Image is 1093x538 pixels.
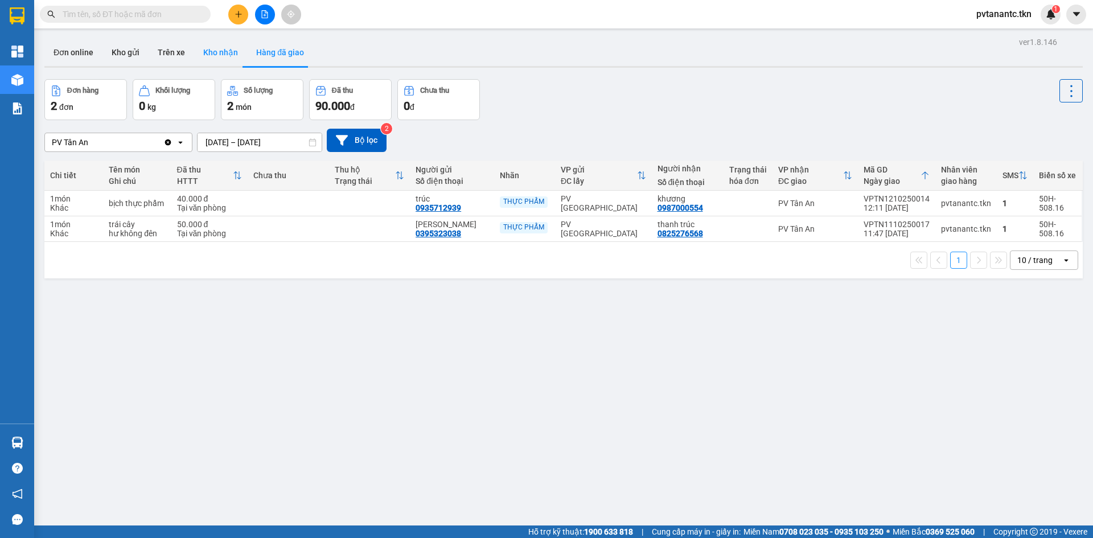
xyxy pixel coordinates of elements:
th: Toggle SortBy [858,161,935,191]
span: ⚪️ [886,529,890,534]
sup: 2 [381,123,392,134]
button: Khối lượng0kg [133,79,215,120]
div: Nhân viên [941,165,991,174]
input: Select a date range. [198,133,322,151]
div: Trạng thái [335,176,395,186]
div: VP gửi [561,165,637,174]
div: Số điện thoại [658,178,718,187]
div: Đơn hàng [67,87,98,95]
img: warehouse-icon [11,437,23,449]
button: Số lượng2món [221,79,303,120]
img: logo.jpg [14,14,71,71]
svg: Clear value [163,138,172,147]
div: hóa đơn [729,176,767,186]
div: VPTN1110250017 [864,220,930,229]
th: Toggle SortBy [555,161,652,191]
span: 2 [51,99,57,113]
div: PV Tân An [778,224,852,233]
div: trái cây [109,220,165,229]
div: THỰC PHẨM [500,222,548,233]
span: 1 [1054,5,1058,13]
strong: 0369 525 060 [926,527,975,536]
img: dashboard-icon [11,46,23,58]
span: kg [147,102,156,112]
img: solution-icon [11,102,23,114]
div: Ngày giao [864,176,921,186]
span: Miền Bắc [893,525,975,538]
div: PV Tân An [52,137,88,148]
button: file-add [255,5,275,24]
div: 50.000 đ [177,220,243,229]
span: món [236,102,252,112]
button: Bộ lọc [327,129,387,152]
div: Người nhận [658,164,718,173]
div: 1 [1002,224,1028,233]
th: Toggle SortBy [773,161,858,191]
th: Toggle SortBy [329,161,410,191]
sup: 1 [1052,5,1060,13]
div: 0987000554 [658,203,703,212]
svg: open [1062,256,1071,265]
span: đơn [59,102,73,112]
div: Số điện thoại [416,176,488,186]
span: aim [287,10,295,18]
span: 0 [139,99,145,113]
div: Mã GD [864,165,921,174]
span: Cung cấp máy in - giấy in: [652,525,741,538]
div: Tại văn phòng [177,229,243,238]
div: ĐC giao [778,176,843,186]
img: warehouse-icon [11,74,23,86]
div: 0935712939 [416,203,461,212]
button: Đơn online [44,39,102,66]
div: Thu hộ [335,165,395,174]
span: question-circle [12,463,23,474]
div: VP nhận [778,165,843,174]
span: copyright [1030,528,1038,536]
svg: open [176,138,185,147]
div: 1 món [50,220,97,229]
button: plus [228,5,248,24]
img: icon-new-feature [1046,9,1056,19]
div: 1 món [50,194,97,203]
span: đ [350,102,355,112]
div: trúc [416,194,488,203]
b: GỬI : PV Tân An [14,83,125,101]
div: Ghi chú [109,176,165,186]
div: Khác [50,203,97,212]
div: Đã thu [177,165,233,174]
span: đ [410,102,414,112]
strong: 0708 023 035 - 0935 103 250 [779,527,884,536]
div: 0395323038 [416,229,461,238]
span: Miền Nam [743,525,884,538]
button: Trên xe [149,39,194,66]
button: Đã thu90.000đ [309,79,392,120]
div: HTTT [177,176,233,186]
div: PV [GEOGRAPHIC_DATA] [561,194,646,212]
div: Khối lượng [155,87,190,95]
div: 1 [1002,199,1028,208]
div: THỰC PHẨM [500,196,548,208]
button: 1 [950,252,967,269]
div: Chi tiết [50,171,97,180]
span: plus [235,10,243,18]
span: 0 [404,99,410,113]
div: ĐC lấy [561,176,637,186]
div: SMS [1002,171,1018,180]
th: Toggle SortBy [171,161,248,191]
li: Hotline: 1900 8153 [106,42,476,56]
span: search [47,10,55,18]
div: pvtanantc.tkn [941,224,991,233]
div: pvtanantc.tkn [941,199,991,208]
button: Kho nhận [194,39,247,66]
button: Đơn hàng2đơn [44,79,127,120]
span: 2 [227,99,233,113]
span: 90.000 [315,99,350,113]
div: Chưa thu [420,87,449,95]
input: Tìm tên, số ĐT hoặc mã đơn [63,8,197,20]
div: hư không đên [109,229,165,238]
div: 40.000 đ [177,194,243,203]
div: Tên món [109,165,165,174]
input: Selected PV Tân An. [89,137,91,148]
li: [STREET_ADDRESS][PERSON_NAME]. [GEOGRAPHIC_DATA], Tỉnh [GEOGRAPHIC_DATA] [106,28,476,42]
span: caret-down [1071,9,1082,19]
